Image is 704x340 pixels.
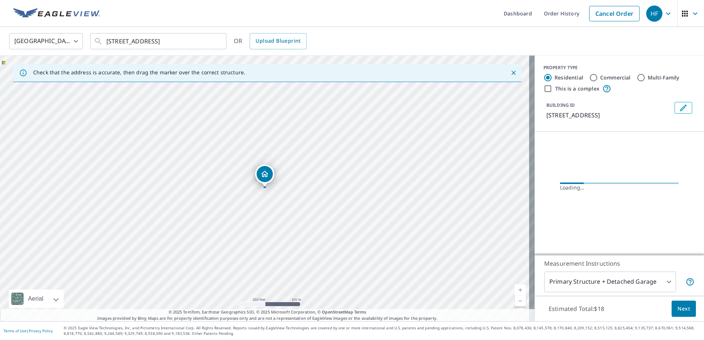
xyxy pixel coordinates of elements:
[546,102,575,108] p: BUILDING ID
[9,31,83,52] div: [GEOGRAPHIC_DATA]
[677,304,690,314] span: Next
[515,295,526,307] a: Current Level 17, Zoom Out
[13,8,100,19] img: EV Logo
[33,69,245,76] p: Check that the address is accurate, then drag the marker over the correct structure.
[544,259,694,268] p: Measurement Instructions
[29,328,53,333] a: Privacy Policy
[686,277,694,286] span: Your report will include the primary structure and a detached garage if one exists.
[354,309,366,315] a: Terms
[675,102,692,114] button: Edit building 1
[544,272,676,292] div: Primary Structure + Detached Garage
[543,301,610,317] p: Estimated Total: $18
[250,33,306,49] a: Upload Blueprint
[543,64,695,71] div: PROPERTY TYPE
[672,301,696,317] button: Next
[600,74,631,81] label: Commercial
[322,309,353,315] a: OpenStreetMap
[4,329,53,333] p: |
[555,85,599,92] label: This is a complex
[26,290,46,308] div: Aerial
[515,284,526,295] a: Current Level 17, Zoom In
[9,290,64,308] div: Aerial
[234,33,307,49] div: OR
[555,74,583,81] label: Residential
[546,111,672,120] p: [STREET_ADDRESS]
[256,36,300,46] span: Upload Blueprint
[589,6,640,21] a: Cancel Order
[255,164,274,187] div: Dropped pin, building 1, Residential property, 846 Clear Lake Dr Port Orange, FL 32127
[169,309,366,315] span: © 2025 TomTom, Earthstar Geographics SIO, © 2025 Microsoft Corporation, ©
[648,74,680,81] label: Multi-Family
[560,184,679,191] div: Loading…
[509,68,518,78] button: Close
[106,31,211,52] input: Search by address or latitude-longitude
[64,325,700,336] p: © 2025 Eagle View Technologies, Inc. and Pictometry International Corp. All Rights Reserved. Repo...
[4,328,27,333] a: Terms of Use
[646,6,662,22] div: HF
